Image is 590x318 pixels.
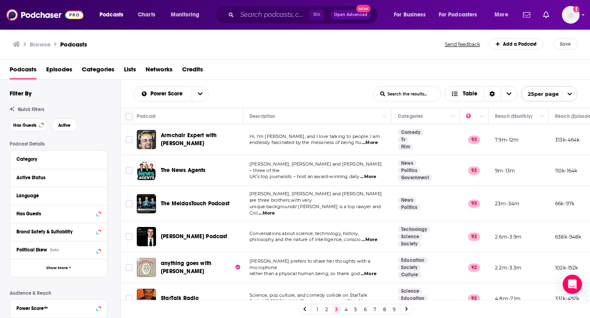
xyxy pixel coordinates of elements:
[390,304,398,314] a: 9
[137,258,156,277] img: anything goes with emma chamberlain
[10,63,36,79] a: Podcasts
[126,136,133,143] span: Toggle select row
[161,294,199,302] a: StarTalk Radio
[309,10,324,20] span: ⌘ K
[51,119,77,132] button: Active
[380,112,389,122] button: Column Actions
[137,289,156,308] img: StarTalk Radio
[249,111,275,121] div: Description
[468,294,480,302] p: 92
[16,227,101,237] button: Brand Safety & Suitability
[355,298,371,305] span: ...More
[520,8,533,22] a: Show notifications dropdown
[562,6,580,24] span: Logged in as antoine.jordan
[249,174,360,179] span: UK’s top journalists – host an award-winning daily
[137,161,156,180] img: The News Agents
[30,41,51,48] h3: Browse
[126,264,133,271] span: Toggle select row
[360,174,376,180] span: ...More
[126,233,133,240] span: Toggle select row
[126,295,133,302] span: Toggle select row
[16,172,101,182] button: Active Status
[249,258,371,270] span: [PERSON_NAME] prefers to share her thoughts with a microphone
[468,200,480,208] p: 93
[361,304,369,314] a: 6
[468,166,480,174] p: 93
[60,41,87,48] h1: Podcasts
[16,245,101,255] button: Political SkewBeta
[362,140,378,146] span: ...More
[495,200,519,207] p: 23m-34m
[161,167,206,174] span: The News Agents
[342,304,350,314] a: 4
[16,229,94,235] div: Brand Safety & Suitability
[10,89,32,97] h2: Filter By
[555,200,574,207] p: 66k-97k
[398,174,432,181] a: Government
[361,271,377,277] span: ...More
[249,161,382,173] span: [PERSON_NAME], [PERSON_NAME] and [PERSON_NAME] – three of the
[137,227,156,246] a: Lex Fridman Podcast
[126,200,133,207] span: Toggle select row
[161,200,229,207] span: The MeidasTouch Podcast
[18,107,44,112] span: Quick Filters
[150,91,185,97] span: Power Score
[46,63,72,79] a: Episodes
[398,226,430,233] a: Technology
[165,8,210,21] button: open menu
[249,237,361,242] span: philosophy and the nature of intelligence, conscio
[495,233,522,240] p: 2.6m-3.9m
[434,8,489,21] button: open menu
[398,136,409,143] a: Tv
[555,233,582,240] p: 638k-948k
[249,298,354,304] span: Radio! [PERSON_NAME], astrophysicist and Dir
[398,129,424,136] a: Comedy
[573,6,580,12] svg: Add a profile image
[16,193,95,198] div: Language
[16,175,95,180] div: Active Status
[553,38,578,50] button: Save
[361,237,377,243] span: ...More
[138,9,155,20] span: Charts
[477,112,487,122] button: Column Actions
[161,166,206,174] a: The News Agents
[398,111,423,121] div: Categories
[16,306,94,311] div: Power Score™
[10,119,48,132] button: Has Guests
[16,154,101,164] button: Category
[394,9,426,20] span: For Business
[146,63,172,79] a: Networks
[484,87,501,101] div: Sort Direction
[333,304,341,314] a: 3
[161,295,199,302] span: StarTalk Radio
[137,130,156,149] img: Armchair Expert with Dax Shepard
[555,136,580,143] p: 313k-464k
[10,141,107,147] p: Podcast Details
[182,63,203,79] a: Credits
[16,190,101,201] button: Language
[537,112,547,122] button: Column Actions
[489,38,544,50] a: Add a Podcast
[398,160,416,166] a: News
[495,136,519,143] p: 7.9m-12m
[398,204,420,211] a: Politics
[161,233,227,241] a: [PERSON_NAME] Podcast
[6,7,83,22] img: Podchaser - Follow, Share and Rate Podcasts
[192,87,209,101] button: open menu
[398,233,422,240] a: Science
[82,63,114,79] a: Categories
[16,211,94,217] div: Has Guests
[330,10,371,20] button: Open AdvancedNew
[463,91,477,97] span: Table
[448,112,458,122] button: Column Actions
[249,134,380,139] span: Hi, I’m [PERSON_NAME], and I love talking to people. I am
[134,86,209,101] h2: Choose List sort
[444,86,518,101] h2: Choose View
[161,260,211,275] span: anything goes with [PERSON_NAME]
